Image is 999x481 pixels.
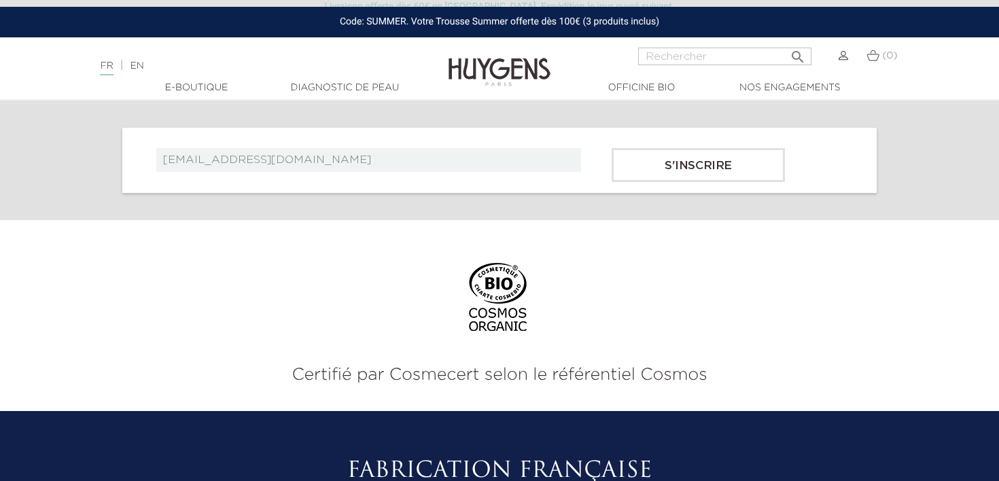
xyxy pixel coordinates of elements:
a: E-Boutique [128,81,264,95]
i:  [790,45,806,61]
img: Huygens [449,36,550,88]
a: Diagnostic de peau [277,81,413,95]
button:  [786,43,810,62]
p: Certifié par Cosmecert selon le référentiel Cosmos [10,362,989,388]
input: S'inscrire [612,148,785,182]
input: Rechercher [638,48,811,65]
img: logo bio cosmos [464,263,536,346]
span: (0) [882,51,897,60]
a: EN [130,61,143,71]
input: Votre adresse e-mail [156,148,581,172]
a: Nos engagements [722,81,858,95]
div: | [93,58,406,74]
a: FR [100,61,113,75]
a: Officine Bio [574,81,709,95]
